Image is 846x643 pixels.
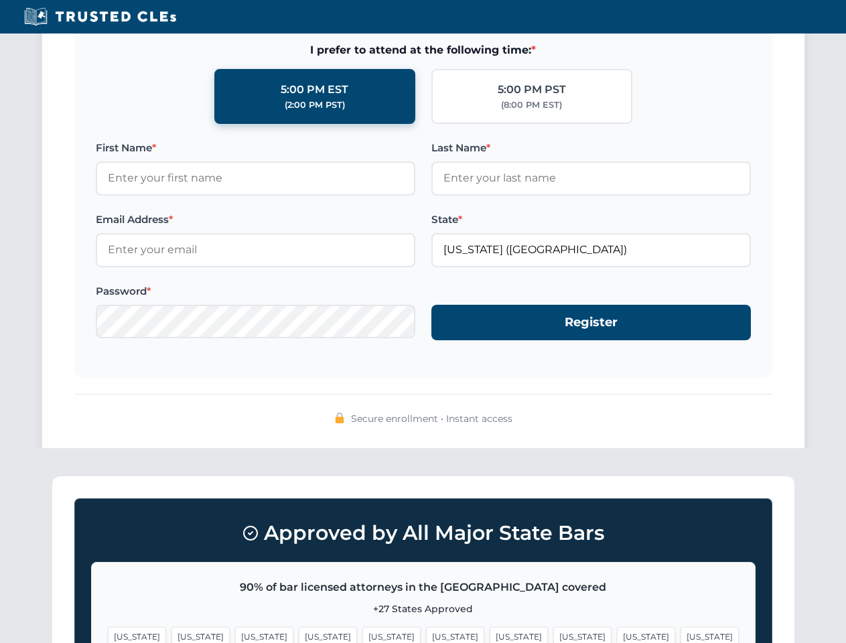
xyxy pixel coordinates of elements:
[501,98,562,112] div: (8:00 PM EST)
[96,283,415,299] label: Password
[96,212,415,228] label: Email Address
[96,161,415,195] input: Enter your first name
[96,140,415,156] label: First Name
[498,81,566,98] div: 5:00 PM PST
[431,305,751,340] button: Register
[281,81,348,98] div: 5:00 PM EST
[285,98,345,112] div: (2:00 PM PST)
[20,7,180,27] img: Trusted CLEs
[431,140,751,156] label: Last Name
[431,212,751,228] label: State
[108,579,739,596] p: 90% of bar licensed attorneys in the [GEOGRAPHIC_DATA] covered
[91,515,756,551] h3: Approved by All Major State Bars
[431,233,751,267] input: Florida (FL)
[334,413,345,423] img: 🔒
[431,161,751,195] input: Enter your last name
[108,601,739,616] p: +27 States Approved
[96,42,751,59] span: I prefer to attend at the following time:
[96,233,415,267] input: Enter your email
[351,411,512,426] span: Secure enrollment • Instant access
